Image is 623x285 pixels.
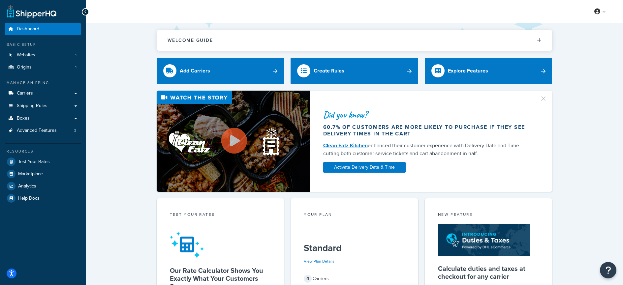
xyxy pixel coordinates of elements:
[74,128,77,133] span: 3
[17,103,47,109] span: Shipping Rules
[168,38,213,43] h2: Welcome Guide
[157,30,552,51] button: Welcome Guide
[75,65,77,70] span: 1
[5,61,81,73] li: Origins
[5,125,81,137] a: Advanced Features3
[438,265,539,280] h5: Calculate duties and taxes at checkout for any carrier
[5,42,81,47] div: Basic Setup
[448,66,488,75] div: Explore Features
[17,91,33,96] span: Carriers
[304,243,405,253] h5: Standard
[5,125,81,137] li: Advanced Features
[304,275,312,283] span: 4
[17,128,57,133] span: Advanced Features
[17,26,39,32] span: Dashboard
[5,100,81,112] a: Shipping Rules
[323,124,532,137] div: 60.7% of customers are more likely to purchase if they see delivery times in the cart
[180,66,210,75] div: Add Carriers
[5,168,81,180] a: Marketplace
[5,149,81,154] div: Resources
[323,142,368,149] a: Clean Eatz Kitchen
[5,192,81,204] a: Help Docs
[304,274,405,283] div: Carriers
[157,58,284,84] a: Add Carriers
[5,80,81,86] div: Manage Shipping
[18,159,50,165] span: Test Your Rates
[438,212,539,219] div: New Feature
[5,156,81,168] a: Test Your Rates
[18,171,43,177] span: Marketplace
[304,212,405,219] div: Your Plan
[75,52,77,58] span: 1
[323,110,532,119] div: Did you know?
[17,65,32,70] span: Origins
[323,162,406,173] a: Activate Delivery Date & Time
[5,23,81,35] a: Dashboard
[5,180,81,192] a: Analytics
[304,258,334,264] a: View Plan Details
[17,52,35,58] span: Websites
[5,87,81,100] a: Carriers
[170,212,271,219] div: Test your rates
[314,66,344,75] div: Create Rules
[600,262,616,278] button: Open Resource Center
[5,49,81,61] li: Websites
[323,142,532,157] div: enhanced their customer experience with Delivery Date and Time — cutting both customer service ti...
[291,58,418,84] a: Create Rules
[18,184,36,189] span: Analytics
[17,116,30,121] span: Boxes
[18,196,40,201] span: Help Docs
[5,49,81,61] a: Websites1
[5,61,81,73] a: Origins1
[5,112,81,125] a: Boxes
[157,91,310,192] img: Video thumbnail
[425,58,552,84] a: Explore Features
